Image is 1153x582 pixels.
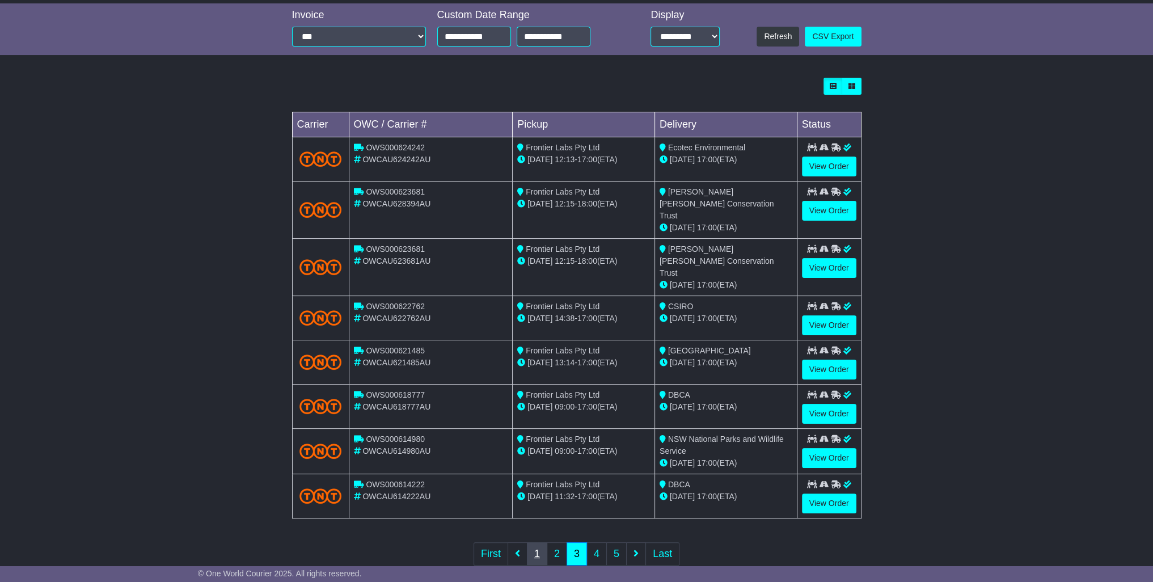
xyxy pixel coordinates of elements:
div: - (ETA) [517,255,650,267]
span: [GEOGRAPHIC_DATA] [668,346,751,355]
span: 09:00 [555,446,575,456]
td: Status [797,112,861,137]
span: [DATE] [527,492,552,501]
a: View Order [802,201,856,221]
td: Delivery [654,112,797,137]
span: 09:00 [555,402,575,411]
span: [DATE] [527,199,552,208]
span: [DATE] [527,256,552,265]
img: TNT_Domestic.png [299,488,342,504]
div: - (ETA) [517,357,650,369]
a: 1 [527,542,547,566]
span: 17:00 [577,402,597,411]
span: 17:00 [697,402,717,411]
span: Ecotec Environmental [668,143,745,152]
span: OWCAU622762AU [362,314,430,323]
img: TNT_Domestic.png [299,151,342,167]
td: OWC / Carrier # [349,112,513,137]
span: 17:00 [577,492,597,501]
span: OWS000621485 [366,346,425,355]
div: - (ETA) [517,313,650,324]
span: [DATE] [670,492,695,501]
span: OWCAU618777AU [362,402,430,411]
span: © One World Courier 2025. All rights reserved. [198,569,362,578]
span: DBCA [668,390,690,399]
span: 17:00 [697,280,717,289]
a: View Order [802,360,856,379]
img: TNT_Domestic.png [299,202,342,217]
div: (ETA) [660,457,792,469]
img: TNT_Domestic.png [299,444,342,459]
a: View Order [802,157,856,176]
img: TNT_Domestic.png [299,399,342,414]
span: 17:00 [577,155,597,164]
a: CSV Export [805,27,861,47]
td: Carrier [292,112,349,137]
span: 13:14 [555,358,575,367]
div: Display [651,9,720,22]
span: 17:00 [577,446,597,456]
span: 14:38 [555,314,575,323]
span: OWS000618777 [366,390,425,399]
span: Frontier Labs Pty Ltd [526,302,599,311]
div: (ETA) [660,313,792,324]
span: Frontier Labs Pty Ltd [526,187,599,196]
span: NSW National Parks and Wildlife Service [660,435,784,456]
span: [DATE] [527,155,552,164]
a: First [474,542,508,566]
span: 17:00 [697,223,717,232]
span: [PERSON_NAME] [PERSON_NAME] Conservation Trust [660,187,774,220]
span: OWS000623681 [366,244,425,254]
span: [DATE] [527,446,552,456]
span: [DATE] [670,314,695,323]
a: View Order [802,404,856,424]
span: 17:00 [697,492,717,501]
span: OWCAU614980AU [362,446,430,456]
span: 17:00 [577,358,597,367]
span: Frontier Labs Pty Ltd [526,346,599,355]
span: 12:15 [555,199,575,208]
div: (ETA) [660,222,792,234]
span: 12:15 [555,256,575,265]
a: View Order [802,448,856,468]
span: 18:00 [577,256,597,265]
div: (ETA) [660,491,792,503]
div: (ETA) [660,357,792,369]
span: OWCAU623681AU [362,256,430,265]
img: TNT_Domestic.png [299,259,342,275]
span: OWS000623681 [366,187,425,196]
span: OWCAU614222AU [362,492,430,501]
span: [DATE] [670,458,695,467]
span: OWCAU628394AU [362,199,430,208]
span: [DATE] [670,358,695,367]
div: (ETA) [660,401,792,413]
div: - (ETA) [517,445,650,457]
span: 17:00 [697,358,717,367]
span: [DATE] [527,402,552,411]
span: Frontier Labs Pty Ltd [526,143,599,152]
div: Custom Date Range [437,9,619,22]
span: 17:00 [697,314,717,323]
span: [DATE] [670,402,695,411]
span: 17:00 [697,155,717,164]
span: 17:00 [697,458,717,467]
a: 4 [586,542,607,566]
span: [DATE] [670,155,695,164]
span: [DATE] [670,223,695,232]
div: (ETA) [660,154,792,166]
span: 12:13 [555,155,575,164]
div: - (ETA) [517,154,650,166]
a: View Order [802,494,856,513]
img: TNT_Domestic.png [299,355,342,370]
div: Invoice [292,9,426,22]
span: 17:00 [577,314,597,323]
a: 3 [567,542,587,566]
a: View Order [802,258,856,278]
button: Refresh [757,27,799,47]
span: Frontier Labs Pty Ltd [526,480,599,489]
span: OWS000614980 [366,435,425,444]
img: TNT_Domestic.png [299,310,342,326]
span: OWS000614222 [366,480,425,489]
span: CSIRO [668,302,693,311]
span: [DATE] [527,314,552,323]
